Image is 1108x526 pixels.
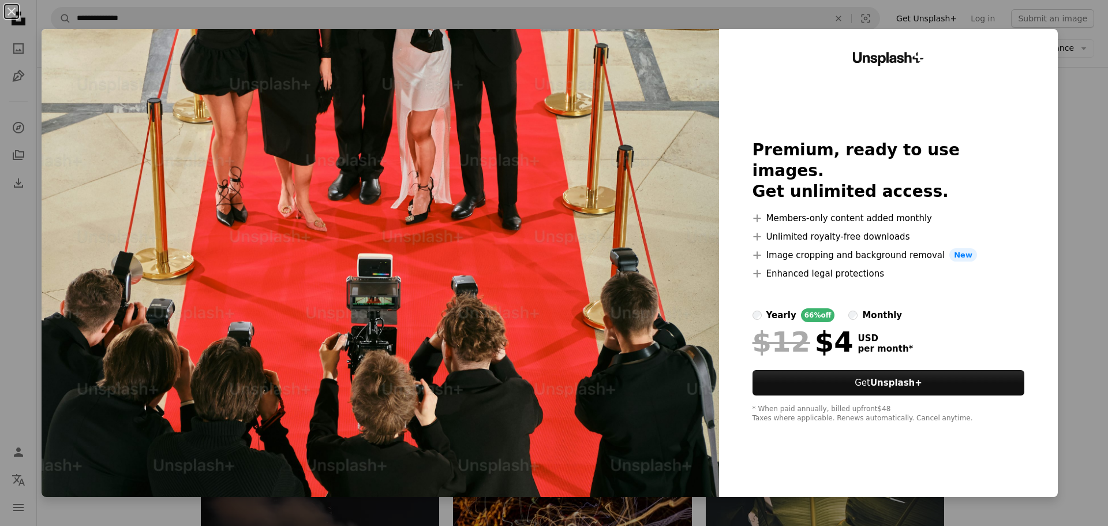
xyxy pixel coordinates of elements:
div: $4 [753,327,854,357]
li: Members-only content added monthly [753,211,1025,225]
button: GetUnsplash+ [753,370,1025,396]
div: monthly [862,308,902,322]
strong: Unsplash+ [870,378,922,388]
span: $12 [753,327,810,357]
li: Image cropping and background removal [753,248,1025,262]
div: yearly [766,308,796,322]
li: Enhanced legal protections [753,267,1025,281]
div: 66% off [801,308,835,322]
h2: Premium, ready to use images. Get unlimited access. [753,140,1025,202]
span: per month * [858,344,914,354]
span: New [949,248,977,262]
span: USD [858,333,914,344]
input: yearly66%off [753,311,762,320]
div: * When paid annually, billed upfront $48 Taxes where applicable. Renews automatically. Cancel any... [753,405,1025,423]
input: monthly [848,311,858,320]
li: Unlimited royalty-free downloads [753,230,1025,244]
